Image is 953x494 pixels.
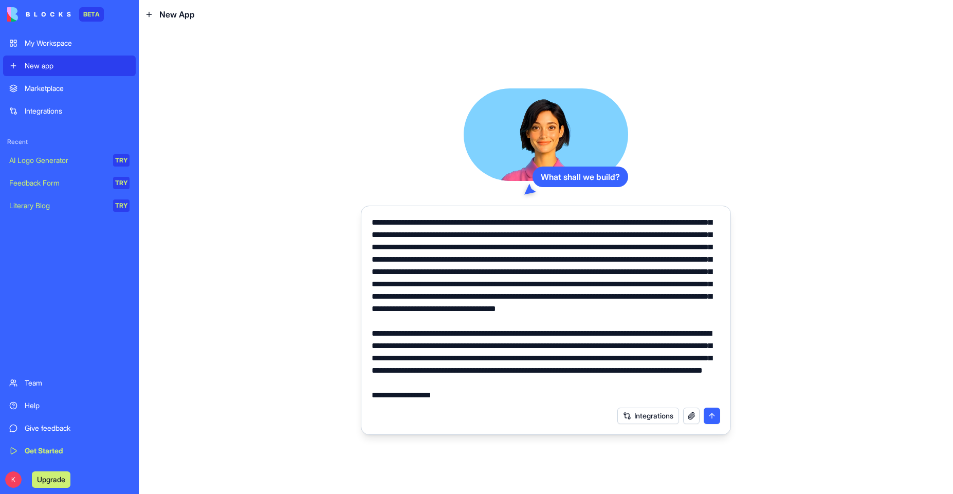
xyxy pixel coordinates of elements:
[3,101,136,121] a: Integrations
[25,38,130,48] div: My Workspace
[3,441,136,461] a: Get Started
[617,408,679,424] button: Integrations
[25,61,130,71] div: New app
[25,378,130,388] div: Team
[5,471,22,488] span: K
[25,400,130,411] div: Help
[3,373,136,393] a: Team
[32,474,70,484] a: Upgrade
[3,150,136,171] a: AI Logo GeneratorTRY
[9,155,106,166] div: AI Logo Generator
[3,56,136,76] a: New app
[113,154,130,167] div: TRY
[79,7,104,22] div: BETA
[25,423,130,433] div: Give feedback
[113,177,130,189] div: TRY
[3,138,136,146] span: Recent
[32,471,70,488] button: Upgrade
[7,7,71,22] img: logo
[3,173,136,193] a: Feedback FormTRY
[25,83,130,94] div: Marketplace
[159,8,195,21] span: New App
[3,395,136,416] a: Help
[9,178,106,188] div: Feedback Form
[7,7,104,22] a: BETA
[3,418,136,438] a: Give feedback
[113,199,130,212] div: TRY
[533,167,628,187] div: What shall we build?
[3,33,136,53] a: My Workspace
[9,200,106,211] div: Literary Blog
[3,195,136,216] a: Literary BlogTRY
[3,78,136,99] a: Marketplace
[25,106,130,116] div: Integrations
[25,446,130,456] div: Get Started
